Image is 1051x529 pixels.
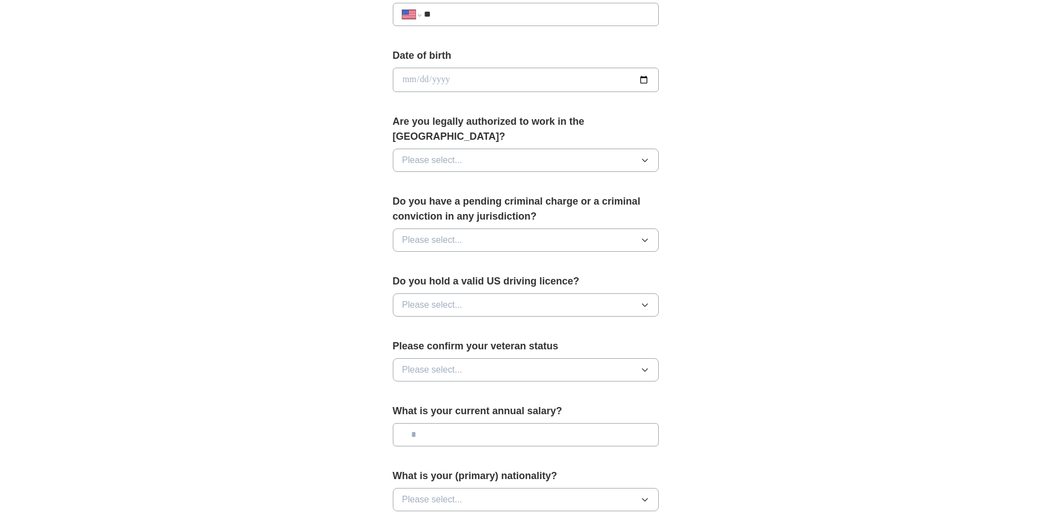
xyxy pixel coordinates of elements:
[393,469,659,484] label: What is your (primary) nationality?
[393,228,659,252] button: Please select...
[393,404,659,419] label: What is your current annual salary?
[393,149,659,172] button: Please select...
[402,493,463,506] span: Please select...
[402,363,463,377] span: Please select...
[402,298,463,312] span: Please select...
[393,48,659,63] label: Date of birth
[402,233,463,247] span: Please select...
[393,339,659,354] label: Please confirm your veteran status
[393,114,659,144] label: Are you legally authorized to work in the [GEOGRAPHIC_DATA]?
[393,274,659,289] label: Do you hold a valid US driving licence?
[402,154,463,167] span: Please select...
[393,488,659,511] button: Please select...
[393,293,659,317] button: Please select...
[393,194,659,224] label: Do you have a pending criminal charge or a criminal conviction in any jurisdiction?
[393,358,659,382] button: Please select...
